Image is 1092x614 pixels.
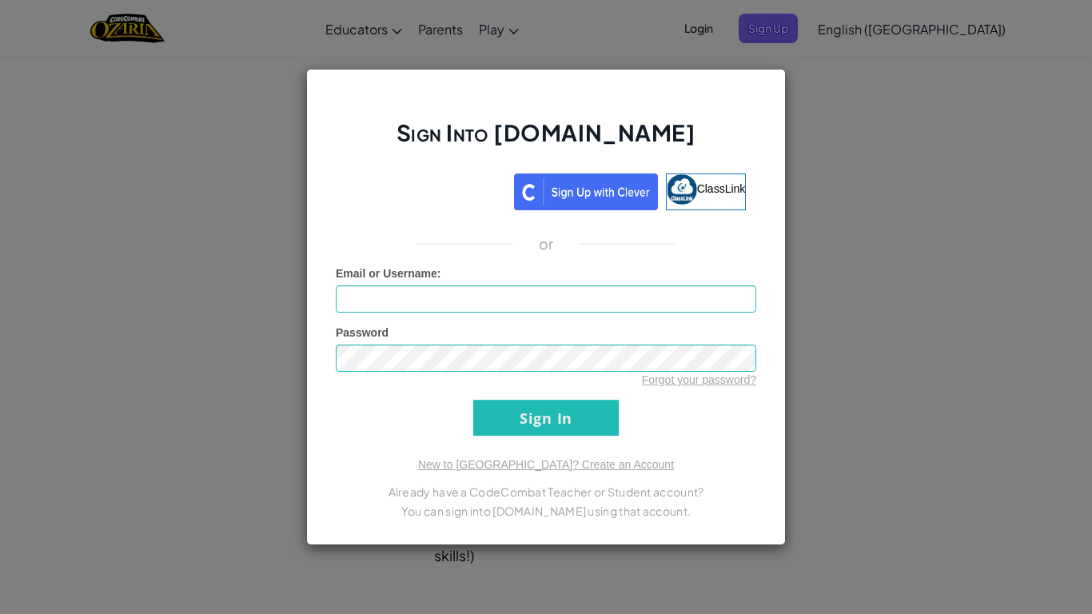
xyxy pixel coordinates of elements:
[697,182,746,195] span: ClassLink
[539,234,554,253] p: or
[642,373,756,386] a: Forgot your password?
[336,267,437,280] span: Email or Username
[336,265,441,281] label: :
[336,326,389,339] span: Password
[418,458,674,471] a: New to [GEOGRAPHIC_DATA]? Create an Account
[336,501,756,520] p: You can sign into [DOMAIN_NAME] using that account.
[473,400,619,436] input: Sign In
[338,172,514,207] iframe: Sign in with Google Button
[514,173,658,210] img: clever_sso_button@2x.png
[667,174,697,205] img: classlink-logo-small.png
[336,482,756,501] p: Already have a CodeCombat Teacher or Student account?
[336,118,756,164] h2: Sign Into [DOMAIN_NAME]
